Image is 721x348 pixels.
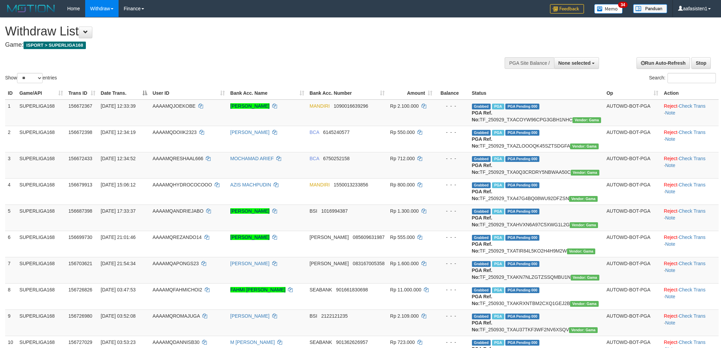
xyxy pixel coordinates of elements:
span: 156672433 [68,156,92,161]
a: MOCHAMAD ARIEF [230,156,274,161]
span: 156699730 [68,234,92,240]
div: - - - [438,129,466,136]
span: PGA Pending [505,209,539,214]
td: · · [661,126,719,152]
span: AAAAMQFAHMICHOI2 [153,287,202,292]
a: Reject [664,313,677,319]
b: PGA Ref. No: [472,136,492,149]
span: Copy 083167005358 to clipboard [353,261,384,266]
button: None selected [554,57,599,69]
span: PGA Pending [505,104,539,109]
th: ID [5,87,17,100]
span: Vendor URL: https://trx31.1velocity.biz [571,170,599,176]
a: Reject [664,234,677,240]
td: AUTOWD-BOT-PGA [604,231,661,257]
b: PGA Ref. No: [472,241,492,254]
span: BSI [310,208,318,214]
span: 156672398 [68,130,92,135]
span: [PERSON_NAME] [310,261,349,266]
a: M [PERSON_NAME] [230,339,275,345]
a: Reject [664,156,677,161]
td: TF_250929_TXATIR84L5KO2H4H9M2W [469,231,604,257]
span: Copy 6750252158 to clipboard [323,156,350,161]
td: SUPERLIGA168 [17,178,66,205]
span: PGA Pending [505,130,539,136]
a: Check Trans [679,208,706,214]
span: AAAAMQDOIIK2323 [153,130,197,135]
span: PGA Pending [505,287,539,293]
span: Copy 085609631987 to clipboard [353,234,384,240]
span: Grabbed [472,235,491,241]
a: Reject [664,182,677,187]
span: Vendor URL: https://trx31.1velocity.biz [570,301,599,307]
a: Reject [664,339,677,345]
th: Balance [435,87,469,100]
span: 156727029 [68,339,92,345]
span: [DATE] 12:33:39 [101,103,136,109]
td: AUTOWD-BOT-PGA [604,309,661,336]
a: Stop [691,57,711,69]
span: Rp 11.000.000 [390,287,421,292]
td: · · [661,309,719,336]
td: 3 [5,152,17,178]
span: Grabbed [472,104,491,109]
td: SUPERLIGA168 [17,283,66,309]
span: AAAAMQROMAJUGA [153,313,200,319]
td: SUPERLIGA168 [17,205,66,231]
label: Show entries [5,73,57,83]
div: - - - [438,181,466,188]
span: Grabbed [472,182,491,188]
span: [DATE] 12:34:52 [101,156,136,161]
span: MANDIRI [310,182,330,187]
span: 156687398 [68,208,92,214]
span: [PERSON_NAME] [310,234,349,240]
span: [DATE] 15:06:12 [101,182,136,187]
td: 8 [5,283,17,309]
b: PGA Ref. No: [472,268,492,280]
div: - - - [438,286,466,293]
div: - - - [438,339,466,346]
span: 156703621 [68,261,92,266]
a: [PERSON_NAME] [230,313,270,319]
a: Check Trans [679,234,706,240]
td: AUTOWD-BOT-PGA [604,100,661,126]
th: Status [469,87,604,100]
span: Rp 555.000 [390,234,415,240]
a: Note [665,215,675,221]
td: 6 [5,231,17,257]
span: Grabbed [472,287,491,293]
span: PGA Pending [505,314,539,319]
td: SUPERLIGA168 [17,309,66,336]
h1: Withdraw List [5,25,474,38]
th: Bank Acc. Name: activate to sort column ascending [228,87,307,100]
b: PGA Ref. No: [472,189,492,201]
span: 156726980 [68,313,92,319]
a: FAHMI [PERSON_NAME] [230,287,286,292]
td: TF_250929_TXACOYW96CPG3GBH1NHC [469,100,604,126]
span: Marked by aafchhiseyha [492,261,504,267]
span: AAAAMQANDRIEJABO [153,208,203,214]
div: - - - [438,155,466,162]
span: AAAAMQHYDROCOCOOO [153,182,212,187]
td: 9 [5,309,17,336]
td: 1 [5,100,17,126]
td: AUTOWD-BOT-PGA [604,126,661,152]
span: Copy 901362626957 to clipboard [336,339,368,345]
td: TF_250929_TXA47G4BQ08WU92DFZSN [469,178,604,205]
th: Amount: activate to sort column ascending [387,87,435,100]
b: PGA Ref. No: [472,110,492,122]
a: Reject [664,130,677,135]
td: AUTOWD-BOT-PGA [604,257,661,283]
td: · · [661,152,719,178]
span: [DATE] 17:33:37 [101,208,136,214]
span: Rp 2.100.000 [390,103,419,109]
td: AUTOWD-BOT-PGA [604,178,661,205]
td: · · [661,231,719,257]
th: Date Trans.: activate to sort column descending [98,87,150,100]
span: Vendor URL: https://trx31.1velocity.biz [567,248,596,254]
a: Note [665,241,675,247]
a: Check Trans [679,156,706,161]
span: PGA Pending [505,235,539,241]
span: Vendor URL: https://trx31.1velocity.biz [569,196,598,202]
td: · · [661,100,719,126]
